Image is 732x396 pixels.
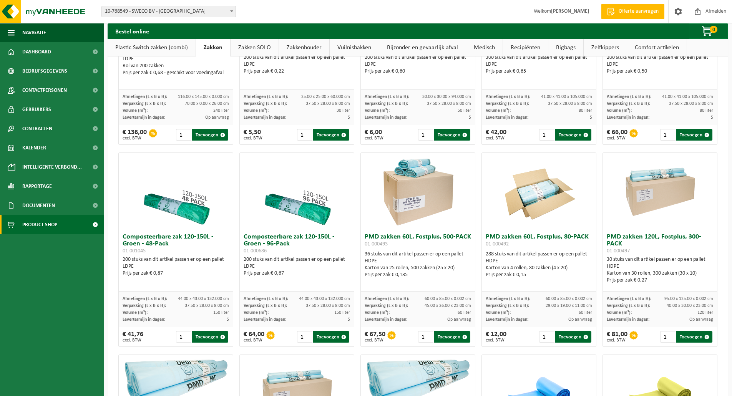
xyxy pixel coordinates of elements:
[568,317,592,322] span: Op aanvraag
[244,270,350,277] div: Prijs per zak € 0,67
[244,338,264,343] span: excl. BTW
[244,115,286,120] span: Levertermijn in dagen:
[486,331,506,343] div: € 12,00
[607,68,713,75] div: Prijs per zak € 0,50
[607,108,632,113] span: Volume (m³):
[244,61,350,68] div: LDPE
[259,153,335,230] img: 01-000686
[486,297,530,301] span: Afmetingen (L x B x H):
[22,138,46,157] span: Kalender
[486,234,592,249] h3: PMD zakken 60L, Fostplus, 80-PACK
[365,61,471,68] div: LDPE
[185,101,229,106] span: 70.00 x 0.00 x 26.00 cm
[334,310,350,315] span: 150 liter
[22,42,51,61] span: Dashboard
[299,297,350,301] span: 44.00 x 43.00 x 132.000 cm
[676,331,712,343] button: Toevoegen
[380,153,456,230] img: 01-000493
[486,310,511,315] span: Volume (m³):
[700,108,713,113] span: 80 liter
[365,272,471,278] div: Prijs per zak € 0,135
[607,129,627,141] div: € 66,00
[244,248,267,254] span: 01-000686
[244,54,350,75] div: 200 stuks van dit artikel passen er op een pallet
[176,129,192,141] input: 1
[365,297,409,301] span: Afmetingen (L x B x H):
[123,297,167,301] span: Afmetingen (L x B x H):
[108,23,157,38] h2: Bestel online
[348,317,350,322] span: 5
[123,317,165,322] span: Levertermijn in dagen:
[466,39,503,56] a: Medisch
[548,101,592,106] span: 37.50 x 28.00 x 8.00 cm
[297,129,313,141] input: 1
[244,136,262,141] span: excl. BTW
[660,129,676,141] input: 1
[22,177,52,196] span: Rapportage
[244,129,262,141] div: € 5,50
[486,317,528,322] span: Levertermijn in dagen:
[365,265,471,272] div: Karton van 25 rollen, 500 zakken (25 x 20)
[244,303,287,308] span: Verpakking (L x B x H):
[365,54,471,75] div: 200 stuks van dit artikel passen er op een pallet
[330,39,379,56] a: Vuilnisbakken
[486,68,592,75] div: Prijs per zak € 0,65
[555,331,591,343] button: Toevoegen
[365,68,471,75] div: Prijs per zak € 0,60
[486,241,509,247] span: 01-000492
[425,303,471,308] span: 45.00 x 26.00 x 23.00 cm
[622,153,699,230] img: 01-000497
[579,108,592,113] span: 80 liter
[244,317,286,322] span: Levertermijn in dagen:
[101,6,236,17] span: 10-768549 - SWECO BV - BRUSSEL
[689,23,727,39] button: 0
[365,331,385,343] div: € 67,50
[301,94,350,99] span: 25.00 x 25.00 x 60.000 cm
[231,39,279,56] a: Zakken SOLO
[486,61,592,68] div: LDPE
[676,129,712,141] button: Toevoegen
[306,303,350,308] span: 37.50 x 28.00 x 8.00 cm
[138,153,214,230] img: 01-001045
[213,310,229,315] span: 150 liter
[244,101,287,106] span: Verpakking (L x B x H):
[123,270,229,277] div: Prijs per zak € 0,87
[486,115,528,120] span: Levertermijn in dagen:
[422,94,471,99] span: 30.00 x 30.00 x 94.000 cm
[486,101,529,106] span: Verpakking (L x B x H):
[486,272,592,278] div: Prijs per zak € 0,15
[607,310,632,315] span: Volume (m³):
[546,297,592,301] span: 60.00 x 85.00 x 0.002 cm
[279,39,329,56] a: Zakkenhouder
[486,303,529,308] span: Verpakking (L x B x H):
[486,265,592,272] div: Karton van 4 rollen, 80 zakken (4 x 20)
[123,248,146,254] span: 01-001045
[244,297,288,301] span: Afmetingen (L x B x H):
[313,331,349,343] button: Toevoegen
[447,317,471,322] span: Op aanvraag
[555,129,591,141] button: Toevoegen
[22,23,46,42] span: Navigatie
[551,8,589,14] strong: [PERSON_NAME]
[365,136,383,141] span: excl. BTW
[548,39,583,56] a: Bigbags
[306,101,350,106] span: 37.50 x 28.00 x 8.00 cm
[365,303,408,308] span: Verpakking (L x B x H):
[434,129,470,141] button: Toevoegen
[458,310,471,315] span: 60 liter
[667,303,713,308] span: 40.00 x 30.00 x 23.00 cm
[123,101,166,106] span: Verpakking (L x B x H):
[607,331,627,343] div: € 81,00
[486,54,592,75] div: 300 stuks van dit artikel passen er op een pallet
[590,115,592,120] span: 5
[607,256,713,284] div: 30 stuks van dit artikel passen er op een pallet
[123,331,143,343] div: € 41,76
[123,136,147,141] span: excl. BTW
[123,108,148,113] span: Volume (m³):
[196,39,230,56] a: Zakken
[607,115,649,120] span: Levertermijn in dagen:
[365,234,471,249] h3: PMD zakken 60L, Fostplus, 500-PACK
[365,251,471,278] div: 36 stuks van dit artikel passen er op een pallet
[123,263,229,270] div: LDPE
[365,94,409,99] span: Afmetingen (L x B x H):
